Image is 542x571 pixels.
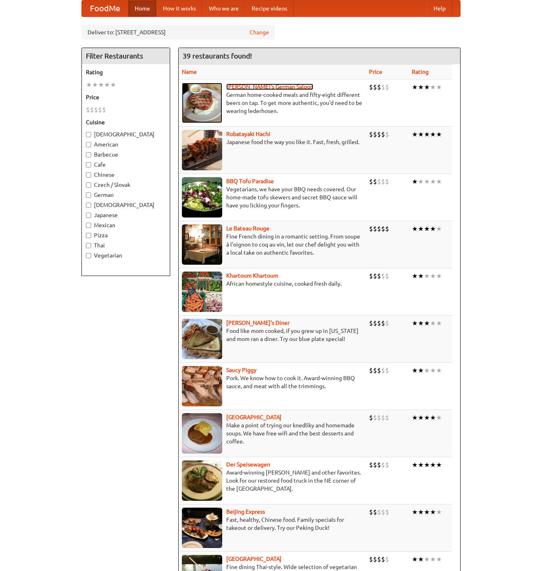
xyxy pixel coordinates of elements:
label: Vegetarian [86,251,166,259]
li: ★ [424,413,430,422]
li: $ [385,319,389,328]
li: ★ [436,413,442,422]
li: ★ [412,272,418,280]
input: Mexican [86,223,91,228]
li: ★ [424,130,430,139]
div: Deliver to: [STREET_ADDRESS] [81,25,275,40]
li: $ [385,413,389,422]
li: $ [381,272,385,280]
img: esthers.jpg [182,83,222,123]
li: $ [385,508,389,517]
li: $ [385,555,389,564]
img: speisewagen.jpg [182,460,222,501]
li: ★ [430,508,436,517]
li: ★ [418,177,424,186]
label: [DEMOGRAPHIC_DATA] [86,130,166,138]
li: $ [369,366,373,375]
a: FoodMe [82,0,128,17]
a: BBQ Tofu Paradise [226,178,274,184]
ng-pluralize: 39 restaurants found! [183,52,252,60]
input: Pizza [86,233,91,238]
li: $ [373,83,377,92]
li: $ [381,319,385,328]
li: ★ [430,224,436,233]
li: ★ [412,413,418,422]
li: $ [369,319,373,328]
li: $ [385,366,389,375]
a: Who we are [202,0,245,17]
p: African homestyle cuisine, cooked fresh daily. [182,280,363,288]
li: $ [373,130,377,139]
li: $ [377,413,381,422]
a: [PERSON_NAME]'s Diner [226,320,290,326]
li: $ [381,177,385,186]
li: ★ [86,80,92,89]
li: ★ [418,460,424,469]
li: ★ [412,177,418,186]
li: $ [385,460,389,469]
b: Khartoum Khartoum [226,272,278,279]
img: bateaurouge.jpg [182,224,222,265]
a: Rating [412,69,429,75]
li: ★ [436,130,442,139]
b: Der Speisewagen [226,461,270,468]
li: $ [377,177,381,186]
li: $ [369,177,373,186]
li: $ [385,130,389,139]
li: ★ [418,366,424,375]
li: ★ [430,319,436,328]
li: ★ [436,508,442,517]
p: Japanese food the way you like it. Fast, fresh, grilled. [182,138,363,146]
input: Thai [86,243,91,248]
a: Robatayaki Hachi [226,131,270,137]
li: $ [381,508,385,517]
li: $ [381,460,385,469]
li: $ [369,130,373,139]
p: Fine French dining in a romantic setting. From soupe à l'oignon to coq au vin, let our chef delig... [182,232,363,257]
li: $ [369,413,373,422]
li: ★ [436,460,442,469]
li: $ [377,460,381,469]
li: $ [102,105,106,114]
li: $ [377,224,381,233]
li: $ [381,366,385,375]
li: $ [381,555,385,564]
li: ★ [424,319,430,328]
a: [GEOGRAPHIC_DATA] [226,556,281,562]
li: ★ [430,555,436,564]
label: Thai [86,241,166,249]
li: ★ [412,366,418,375]
li: $ [385,83,389,92]
p: Fast, healthy, Chinese food. Family specials for takeout or delivery. Try our Peking Duck! [182,516,363,532]
li: ★ [430,413,436,422]
li: ★ [430,130,436,139]
li: $ [381,83,385,92]
h5: Price [86,93,166,101]
input: American [86,142,91,147]
li: ★ [424,508,430,517]
a: Le Bateau Rouge [226,225,269,232]
a: Change [250,28,269,36]
img: czechpoint.jpg [182,413,222,454]
li: $ [381,130,385,139]
li: ★ [418,272,424,280]
li: $ [369,224,373,233]
li: $ [373,460,377,469]
li: ★ [424,366,430,375]
li: ★ [430,272,436,280]
li: ★ [436,366,442,375]
li: ★ [436,177,442,186]
li: ★ [412,460,418,469]
p: Make a point of trying our knedlíky and homemade soups. We have free wifi and the best desserts a... [182,421,363,446]
li: $ [86,105,90,114]
li: ★ [418,130,424,139]
li: ★ [424,224,430,233]
a: [GEOGRAPHIC_DATA] [226,414,281,420]
li: $ [377,319,381,328]
li: $ [90,105,94,114]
